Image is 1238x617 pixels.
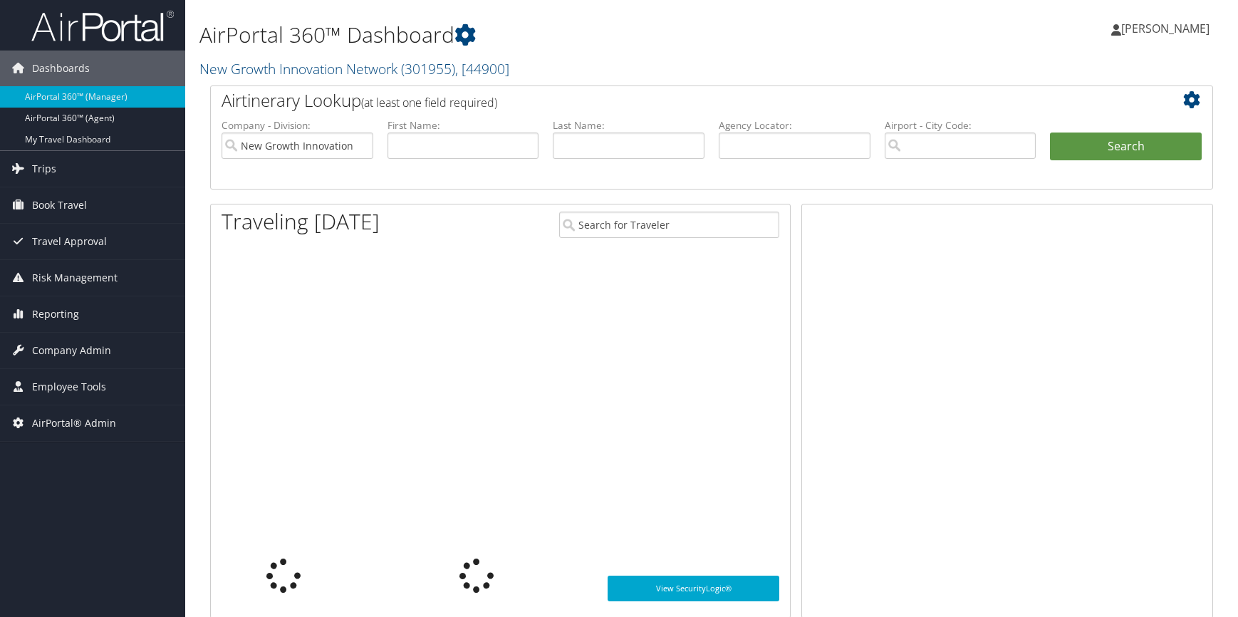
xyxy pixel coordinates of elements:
span: Travel Approval [32,224,107,259]
span: , [ 44900 ] [455,59,509,78]
h1: AirPortal 360™ Dashboard [199,20,883,50]
span: Company Admin [32,333,111,368]
label: Agency Locator: [719,118,870,133]
input: Search for Traveler [559,212,779,238]
span: Trips [32,151,56,187]
button: Search [1050,133,1202,161]
span: Book Travel [32,187,87,223]
a: View SecurityLogic® [608,576,779,601]
span: Reporting [32,296,79,332]
img: airportal-logo.png [31,9,174,43]
span: [PERSON_NAME] [1121,21,1210,36]
label: Company - Division: [222,118,373,133]
h1: Traveling [DATE] [222,207,380,237]
span: Employee Tools [32,369,106,405]
label: First Name: [387,118,539,133]
span: Risk Management [32,260,118,296]
span: AirPortal® Admin [32,405,116,441]
a: [PERSON_NAME] [1111,7,1224,50]
a: New Growth Innovation Network [199,59,509,78]
label: Last Name: [553,118,704,133]
span: Dashboards [32,51,90,86]
span: (at least one field required) [361,95,497,110]
span: ( 301955 ) [401,59,455,78]
h2: Airtinerary Lookup [222,88,1118,113]
label: Airport - City Code: [885,118,1036,133]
